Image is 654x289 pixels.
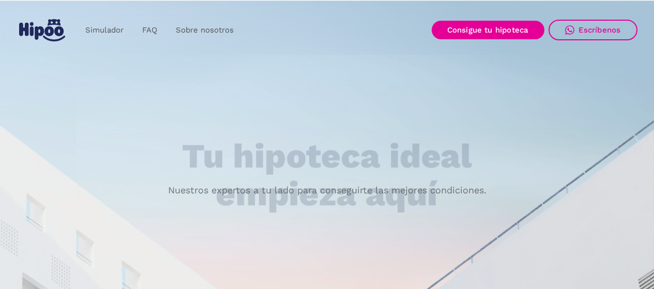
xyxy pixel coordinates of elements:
a: FAQ [133,20,166,40]
h1: Tu hipoteca ideal empieza aquí [131,138,523,212]
a: Escríbenos [549,20,637,40]
a: Consigue tu hipoteca [432,21,544,39]
a: Sobre nosotros [166,20,243,40]
a: home [17,15,68,45]
a: Simulador [76,20,133,40]
div: Escríbenos [579,25,621,35]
